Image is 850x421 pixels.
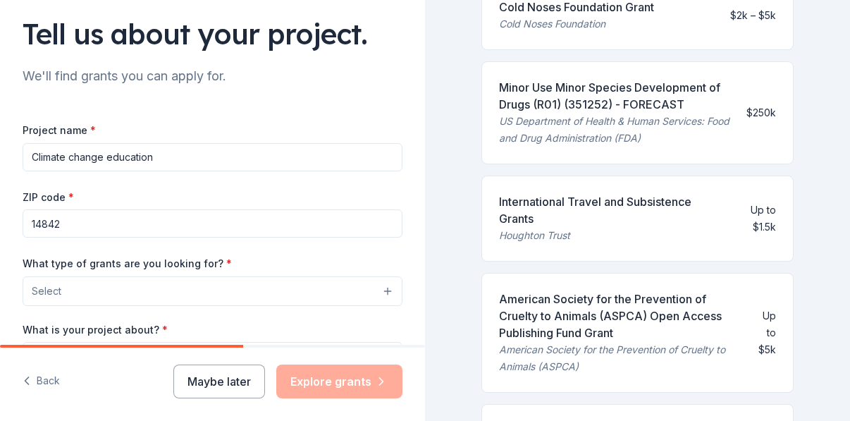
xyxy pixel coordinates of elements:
[746,104,776,121] div: $250k
[23,209,402,238] input: 12345 (U.S. only)
[23,367,60,396] button: Back
[23,123,96,138] label: Project name
[23,190,74,205] label: ZIP code
[727,202,776,236] div: Up to $1.5k
[23,143,402,171] input: After school program
[23,276,402,306] button: Select
[23,257,232,271] label: What type of grants are you looking for?
[499,113,735,147] div: US Department of Health & Human Services: Food and Drug Administration (FDA)
[499,16,654,32] div: Cold Noses Foundation
[32,283,61,300] span: Select
[730,7,776,24] div: $2k – $5k
[23,65,402,87] div: We'll find grants you can apply for.
[173,365,265,398] button: Maybe later
[499,291,744,341] div: American Society for the Prevention of Cruelty to Animals (ASPCA) Open Access Publishing Fund Grant
[23,14,402,54] div: Tell us about your project.
[499,193,716,227] div: International Travel and Subsistence Grants
[499,227,716,244] div: Houghton Trust
[499,341,744,375] div: American Society for the Prevention of Cruelty to Animals (ASPCA)
[499,79,735,113] div: Minor Use Minor Species Development of Drugs (R01) (351252) - FORECAST
[23,323,168,337] label: What is your project about?
[756,307,776,358] div: Up to $5k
